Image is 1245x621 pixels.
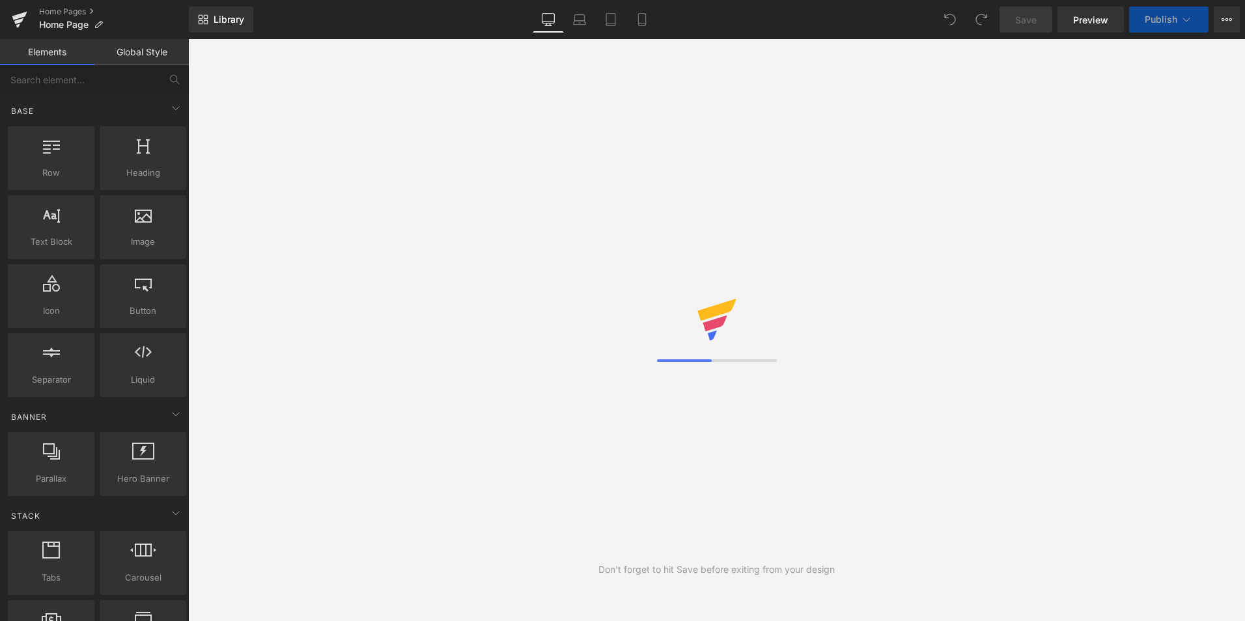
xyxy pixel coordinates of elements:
button: More [1214,7,1240,33]
span: Image [104,235,182,249]
span: Library [214,14,244,25]
button: Undo [937,7,963,33]
a: Laptop [564,7,595,33]
a: Global Style [94,39,189,65]
span: Tabs [12,571,91,585]
span: Preview [1073,13,1108,27]
span: Parallax [12,472,91,486]
span: Icon [12,304,91,318]
span: Heading [104,166,182,180]
span: Base [10,105,35,117]
span: Home Page [39,20,89,30]
span: Text Block [12,235,91,249]
a: Preview [1057,7,1124,33]
span: Carousel [104,571,182,585]
a: Tablet [595,7,626,33]
a: Desktop [533,7,564,33]
span: Liquid [104,373,182,387]
a: Mobile [626,7,658,33]
span: Save [1015,13,1037,27]
span: Separator [12,373,91,387]
span: Button [104,304,182,318]
span: Row [12,166,91,180]
span: Hero Banner [104,472,182,486]
a: New Library [189,7,253,33]
a: Home Pages [39,7,189,17]
button: Redo [968,7,994,33]
div: Don't forget to hit Save before exiting from your design [598,562,835,577]
button: Publish [1129,7,1209,33]
span: Stack [10,510,42,522]
span: Publish [1145,14,1177,25]
span: Banner [10,411,48,423]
